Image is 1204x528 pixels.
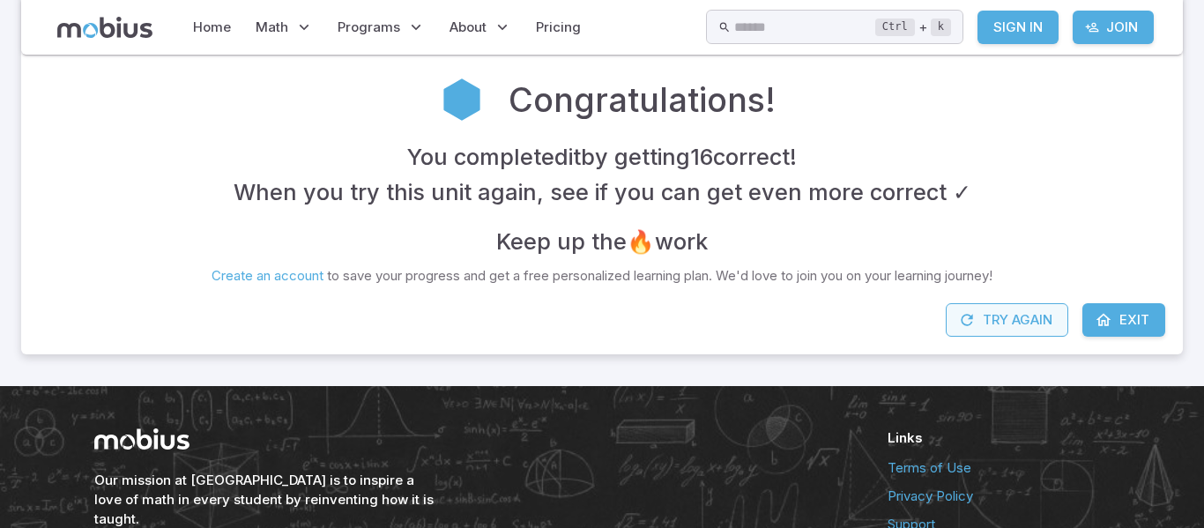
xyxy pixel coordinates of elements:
kbd: k [931,19,951,36]
a: Exit [1082,303,1165,337]
h4: When you try this unit again, see if you can get even more correct ✓ [234,175,971,210]
span: Exit [1119,310,1149,330]
span: About [450,18,487,37]
div: + [875,17,951,38]
a: Privacy Policy [888,487,1110,506]
h4: Keep up the 🔥 work [496,224,708,259]
a: Sign In [977,11,1059,44]
p: to save your progress and get a free personalized learning plan. We'd love to join you on your le... [212,266,992,286]
a: Join [1073,11,1154,44]
button: Try Again [946,303,1068,337]
h2: Congratulations! [509,75,776,124]
kbd: Ctrl [875,19,915,36]
a: Pricing [531,7,586,48]
span: Programs [338,18,400,37]
a: Create an account [212,267,323,284]
span: Math [256,18,288,37]
a: Home [188,7,236,48]
h6: Links [888,428,1110,448]
h4: You completed it by getting 16 correct ! [407,139,797,175]
a: Terms of Use [888,458,1110,478]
